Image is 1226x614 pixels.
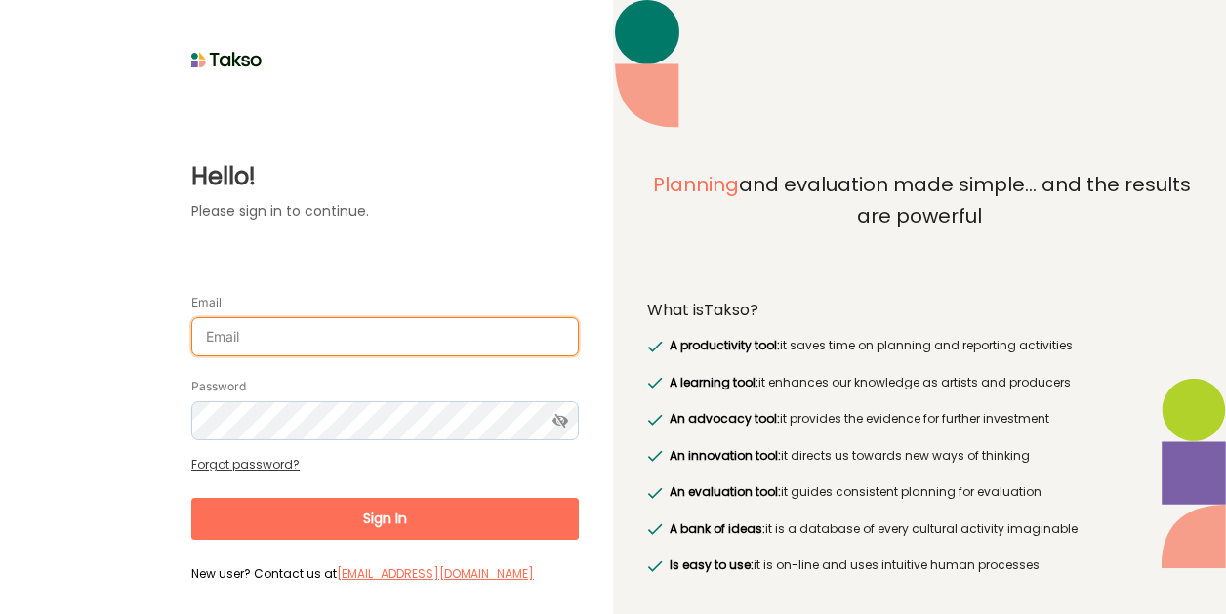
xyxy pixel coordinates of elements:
[647,341,663,352] img: greenRight
[666,482,1042,502] label: it guides consistent planning for evaluation
[670,374,758,390] span: A learning tool:
[666,373,1071,392] label: it enhances our knowledge as artists and producers
[704,299,758,321] span: Takso?
[191,201,579,222] label: Please sign in to continue.
[647,523,663,535] img: greenRight
[666,446,1030,466] label: it directs us towards new ways of thinking
[191,159,579,194] label: Hello!
[647,377,663,389] img: greenRight
[191,456,300,472] a: Forgot password?
[191,498,579,540] button: Sign In
[670,337,780,353] span: A productivity tool:
[670,483,781,500] span: An evaluation tool:
[191,379,246,394] label: Password
[647,414,663,426] img: greenRight
[647,487,663,499] img: greenRight
[191,45,263,74] img: taksoLoginLogo
[647,170,1192,275] label: and evaluation made simple... and the results are powerful
[670,447,781,464] span: An innovation tool:
[666,519,1078,539] label: it is a database of every cultural activity imaginable
[647,301,758,320] label: What is
[647,560,663,572] img: greenRight
[666,336,1073,355] label: it saves time on planning and reporting activities
[666,409,1049,429] label: it provides the evidence for further investment
[191,317,579,356] input: Email
[653,171,739,198] span: Planning
[670,556,754,573] span: Is easy to use:
[647,450,663,462] img: greenRight
[670,520,765,537] span: A bank of ideas:
[337,564,534,584] label: [EMAIL_ADDRESS][DOMAIN_NAME]
[670,410,780,427] span: An advocacy tool:
[191,564,579,582] label: New user? Contact us at
[666,555,1040,575] label: it is on-line and uses intuitive human processes
[191,295,222,310] label: Email
[337,565,534,582] a: [EMAIL_ADDRESS][DOMAIN_NAME]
